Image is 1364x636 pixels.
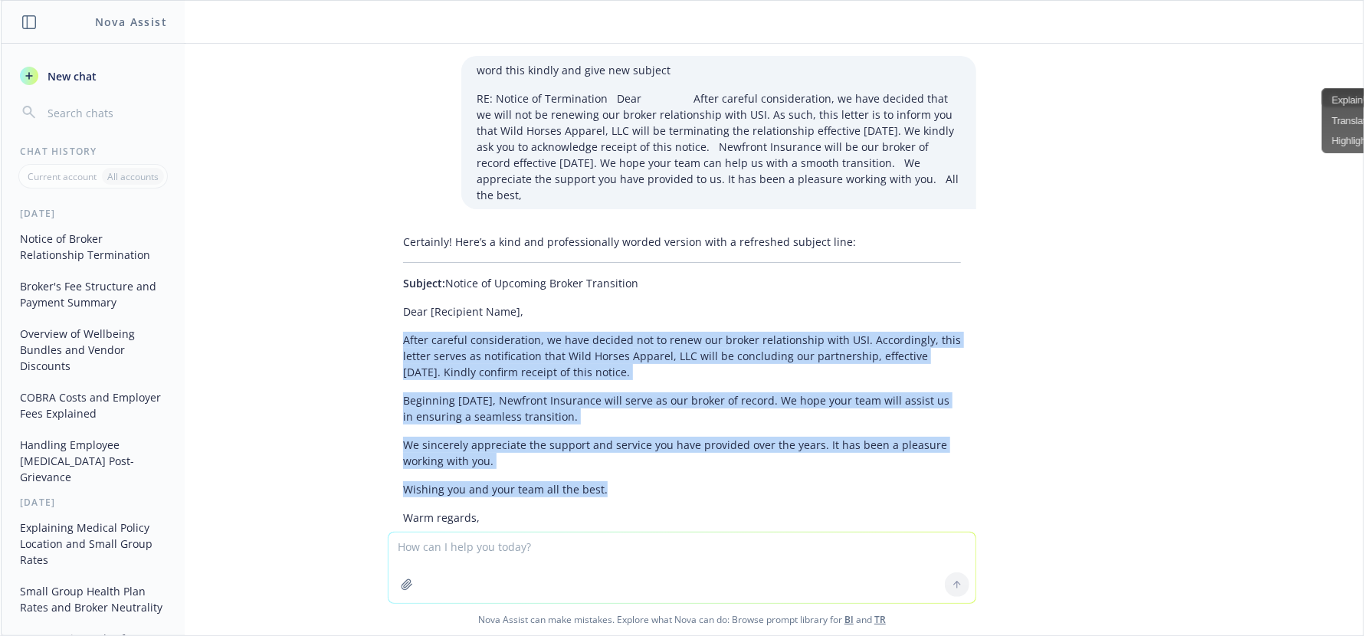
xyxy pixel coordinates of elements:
button: Explaining Medical Policy Location and Small Group Rates [14,515,172,572]
p: Certainly! Here’s a kind and professionally worded version with a refreshed subject line: [403,234,961,250]
button: Handling Employee [MEDICAL_DATA] Post-Grievance [14,432,172,490]
p: We sincerely appreciate the support and service you have provided over the years. It has been a p... [403,437,961,469]
button: Broker's Fee Structure and Payment Summary [14,274,172,315]
span: Subject: [403,276,445,290]
p: word this kindly and give new subject [477,62,961,78]
button: Small Group Health Plan Rates and Broker Neutrality [14,579,172,620]
p: Current account [28,170,97,183]
button: COBRA Costs and Employer Fees Explained [14,385,172,426]
a: TR [874,613,886,626]
div: Chat History [2,145,185,158]
p: Warm regards, [403,510,961,526]
button: New chat [14,62,172,90]
button: Overview of Wellbeing Bundles and Vendor Discounts [14,321,172,379]
span: Nova Assist can make mistakes. Explore what Nova can do: Browse prompt library for and [7,604,1357,635]
p: RE: Notice of Termination Dear After careful consideration, we have decided that we will not be r... [477,90,961,203]
p: After careful consideration, we have decided not to renew our broker relationship with USI. Accor... [403,332,961,380]
div: [DATE] [2,496,185,509]
h1: Nova Assist [95,14,167,30]
p: Notice of Upcoming Broker Transition [403,275,961,291]
p: Wishing you and your team all the best. [403,481,961,497]
input: Search chats [44,102,166,123]
div: [DATE] [2,207,185,220]
span: New chat [44,68,97,84]
p: Dear [Recipient Name], [403,303,961,320]
button: Notice of Broker Relationship Termination [14,226,172,267]
p: Beginning [DATE], Newfront Insurance will serve as our broker of record. We hope your team will a... [403,392,961,425]
p: All accounts [107,170,159,183]
a: BI [844,613,854,626]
